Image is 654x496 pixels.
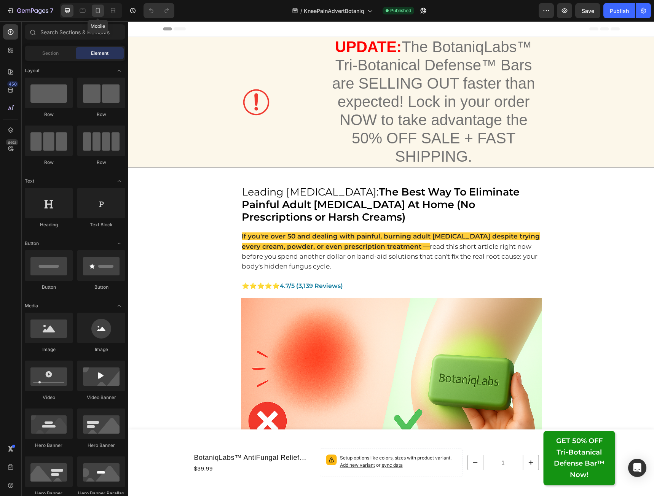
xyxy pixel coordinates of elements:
div: Hero Banner [77,442,125,449]
span: Toggle open [113,237,125,250]
span: Save [582,8,594,14]
button: 7 [3,3,57,18]
div: Row [77,111,125,118]
span: / [300,7,302,15]
div: Publish [610,7,629,15]
span: Toggle open [113,300,125,312]
div: Image [77,346,125,353]
div: Row [25,111,73,118]
div: Button [77,284,125,291]
div: Row [25,159,73,166]
span: or [247,441,274,447]
div: Open Intercom Messenger [628,459,646,477]
div: Beta [6,139,18,145]
button: decrement [340,434,355,448]
strong: The Best Way To Eliminate Painful Adult [MEDICAL_DATA] At Home (No Prescriptions or Harsh Creams) [113,164,391,202]
span: Layout [25,67,40,74]
strong: UPDATE: [207,17,273,34]
img: gempages_579323754652369505-133587bf-b07e-45c1-bfbf-53cd3a4bcc5b.png [113,277,413,477]
span: Toggle open [113,175,125,187]
div: Heading [25,221,73,228]
input: quantity [355,434,395,448]
span: Text [25,178,34,184]
input: Search Sections & Elements [25,24,125,40]
button: Publish [603,3,635,18]
div: Image [25,346,73,353]
div: Hero Banner [25,442,73,449]
div: 450 [7,81,18,87]
iframe: Design area [128,21,654,496]
span: Add new variant [212,441,247,447]
span: Leading [MEDICAL_DATA]: [113,164,391,202]
strong: GET 50% OFF Tri-Botanical Defense Bar™ Now! [426,415,476,458]
button: increment [395,434,410,448]
span: read this short article right now before you spend another dollar on band-aid solutions that can'... [113,221,409,249]
button: Save [575,3,600,18]
div: Button [25,284,73,291]
span: Toggle open [113,65,125,77]
div: Video [25,394,73,401]
a: GET 50% OFF Tri-Botanical Defense Bar™ Now! [415,410,487,464]
p: Setup options like colors, sizes with product variant. [212,433,328,448]
strong: 4.7/5 (3,139 Reviews) [152,261,215,268]
img: gempages_579323754652369505-2de3086a-14ac-49db-81a4-ef155f4d1347.png [113,66,143,96]
span: Media [25,302,38,309]
span: Element [91,50,108,57]
span: KneePainAdvertBotaniq [304,7,364,15]
div: Text Block [77,221,125,228]
span: Button [25,240,39,247]
span: ⭐⭐⭐⭐⭐ [113,261,152,268]
div: Video Banner [77,394,125,401]
h1: The BotaniqLabs™ Tri-Botanical Defense™ Bars are SELLING OUT faster than expected! Lock in your o... [198,16,413,145]
div: Undo/Redo [144,3,174,18]
span: Published [390,7,411,14]
span: Section [42,50,59,57]
span: sync data [254,441,274,447]
p: 7 [50,6,53,15]
strong: If you're over 50 and dealing with painful, burning adult [MEDICAL_DATA] despite trying every cre... [113,211,412,229]
div: Row [77,159,125,166]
